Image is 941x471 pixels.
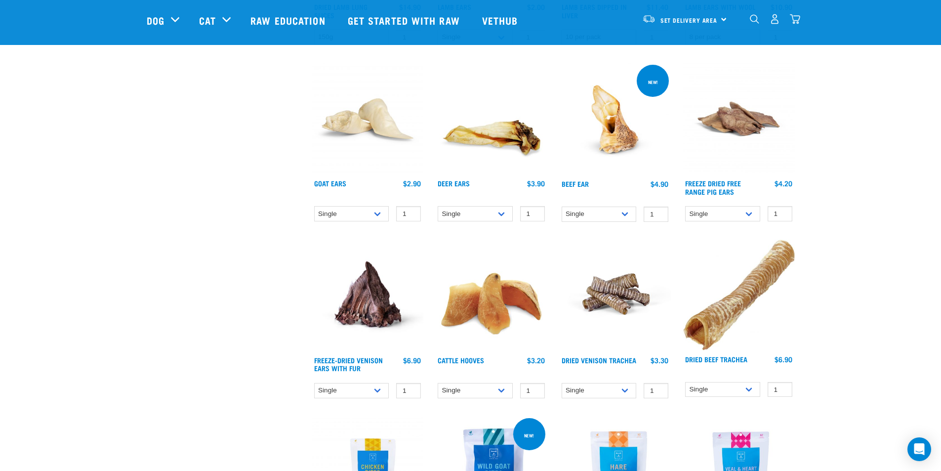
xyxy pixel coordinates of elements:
[644,383,668,398] input: 1
[790,14,800,24] img: home-icon@2x.png
[768,206,792,221] input: 1
[685,357,747,361] a: Dried Beef Trachea
[750,14,759,24] img: home-icon-1@2x.png
[403,179,421,187] div: $2.90
[520,206,545,221] input: 1
[559,63,671,175] img: Beef ear
[312,63,424,175] img: Goat Ears
[644,207,668,222] input: 1
[438,358,484,362] a: Cattle Hooves
[403,356,421,364] div: $6.90
[147,13,164,28] a: Dog
[683,240,795,350] img: Trachea
[472,0,531,40] a: Vethub
[770,14,780,24] img: user.png
[241,0,337,40] a: Raw Education
[199,13,216,28] a: Cat
[768,382,792,397] input: 1
[562,182,589,185] a: Beef Ear
[642,14,655,23] img: van-moving.png
[562,358,636,362] a: Dried Venison Trachea
[685,181,741,193] a: Freeze Dried Free Range Pig Ears
[660,18,718,22] span: Set Delivery Area
[907,437,931,461] div: Open Intercom Messenger
[520,428,538,443] div: new!
[338,0,472,40] a: Get started with Raw
[435,240,547,352] img: Pile Of Cattle Hooves Treats For Dogs
[775,179,792,187] div: $4.20
[559,240,671,352] img: Stack of treats for pets including venison trachea
[644,75,662,89] div: new!
[527,179,545,187] div: $3.90
[438,181,470,185] a: Deer Ears
[527,356,545,364] div: $3.20
[775,355,792,363] div: $6.90
[651,356,668,364] div: $3.30
[520,383,545,398] input: 1
[396,206,421,221] input: 1
[396,383,421,398] input: 1
[314,181,346,185] a: Goat Ears
[435,63,547,175] img: A Deer Ear Treat For Pets
[651,180,668,188] div: $4.90
[314,358,383,370] a: Freeze-Dried Venison Ears with Fur
[683,63,795,175] img: Pigs Ears
[312,240,424,352] img: Raw Essentials Freeze Dried Deer Ears With Fur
